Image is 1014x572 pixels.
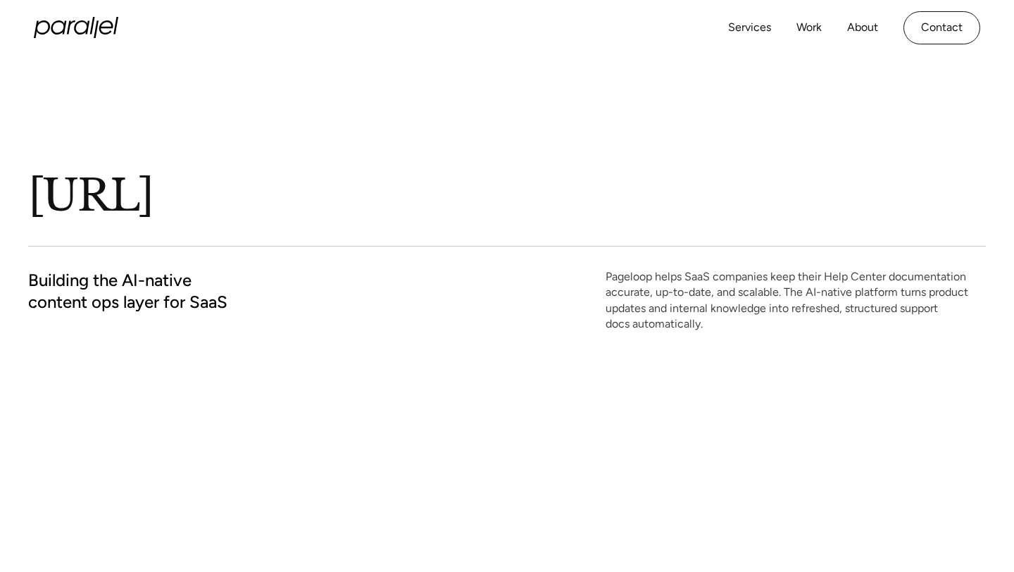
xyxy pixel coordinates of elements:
h2: Building the AI-native content ops layer for SaaS [28,269,292,313]
a: Services [728,18,771,38]
a: Contact [903,11,980,44]
a: Work [796,18,822,38]
p: Pageloop helps SaaS companies keep their Help Center documentation accurate, up-to-date, and scal... [606,269,986,332]
h1: [URL] [28,168,591,223]
a: About [847,18,878,38]
a: home [34,17,118,38]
